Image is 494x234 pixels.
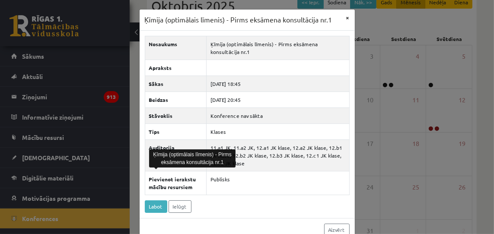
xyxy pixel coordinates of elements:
[145,15,332,25] h3: Ķīmija (optimālais līmenis) - Pirms eksāmena konsultācija nr.1
[145,123,206,139] th: Tips
[206,171,349,195] td: Publisks
[206,108,349,123] td: Konference nav sākta
[206,123,349,139] td: Klases
[206,139,349,171] td: 11.a1 JK, 11.a2 JK, 12.a1 JK klase, 12.a2 JK klase, 12.b1 JK klase, 12.b2 JK klase, 12.b3 JK klas...
[145,139,206,171] th: Auditorija
[169,200,191,213] a: Ielūgt
[145,76,206,92] th: Sākas
[206,92,349,108] td: [DATE] 20:45
[145,200,167,213] a: Labot
[206,76,349,92] td: [DATE] 18:45
[149,149,236,168] div: Ķīmija (optimālais līmenis) - Pirms eksāmena konsultācija nr.1
[145,60,206,76] th: Apraksts
[145,108,206,123] th: Stāvoklis
[145,92,206,108] th: Beidzas
[206,36,349,60] td: Ķīmija (optimālais līmenis) - Pirms eksāmena konsultācija nr.1
[341,9,355,26] button: ×
[145,171,206,195] th: Pievienot ierakstu mācību resursiem
[145,36,206,60] th: Nosaukums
